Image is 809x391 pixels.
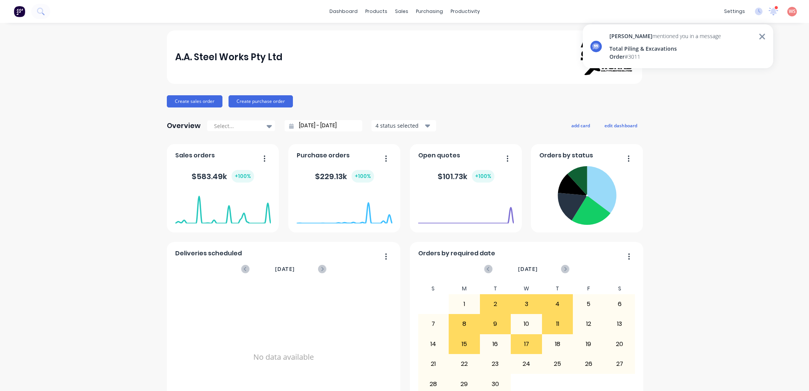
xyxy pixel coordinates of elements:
[609,32,721,40] div: mentioned you in a message
[542,283,573,294] div: T
[449,295,480,314] div: 1
[542,354,573,373] div: 25
[175,151,215,160] span: Sales orders
[480,354,511,373] div: 23
[412,6,447,17] div: purchasing
[609,32,652,40] span: [PERSON_NAME]
[418,283,449,294] div: S
[480,335,511,354] div: 16
[573,314,604,333] div: 12
[175,50,283,65] div: A.A. Steel Works Pty Ltd
[604,335,635,354] div: 20
[447,6,484,17] div: productivity
[438,170,494,183] div: $ 101.73k
[352,170,374,183] div: + 100 %
[418,151,460,160] span: Open quotes
[511,295,542,314] div: 3
[229,95,293,107] button: Create purchase order
[518,265,538,273] span: [DATE]
[511,314,542,333] div: 10
[361,6,391,17] div: products
[14,6,25,17] img: Factory
[604,295,635,314] div: 6
[573,335,604,354] div: 19
[542,335,573,354] div: 18
[604,314,635,333] div: 13
[789,8,796,15] span: WS
[449,335,480,354] div: 15
[573,295,604,314] div: 5
[449,354,480,373] div: 22
[604,283,635,294] div: S
[573,354,604,373] div: 26
[391,6,412,17] div: sales
[297,151,350,160] span: Purchase orders
[275,265,295,273] span: [DATE]
[720,6,749,17] div: settings
[480,314,511,333] div: 9
[609,53,625,60] span: Order
[580,39,634,75] img: A.A. Steel Works Pty Ltd
[609,53,721,61] div: # 3011
[539,151,593,160] span: Orders by status
[542,295,573,314] div: 4
[511,283,542,294] div: W
[326,6,361,17] a: dashboard
[371,120,436,131] button: 4 status selected
[315,170,374,183] div: $ 229.13k
[449,314,480,333] div: 8
[480,295,511,314] div: 2
[604,354,635,373] div: 27
[511,335,542,354] div: 17
[609,45,721,53] div: Total Piling & Excavations
[167,118,201,133] div: Overview
[192,170,254,183] div: $ 583.49k
[472,170,494,183] div: + 100 %
[573,283,604,294] div: F
[418,335,449,354] div: 14
[449,283,480,294] div: M
[566,120,595,130] button: add card
[376,122,424,130] div: 4 status selected
[600,120,642,130] button: edit dashboard
[232,170,254,183] div: + 100 %
[418,314,449,333] div: 7
[480,283,511,294] div: T
[167,95,222,107] button: Create sales order
[542,314,573,333] div: 11
[511,354,542,373] div: 24
[418,354,449,373] div: 21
